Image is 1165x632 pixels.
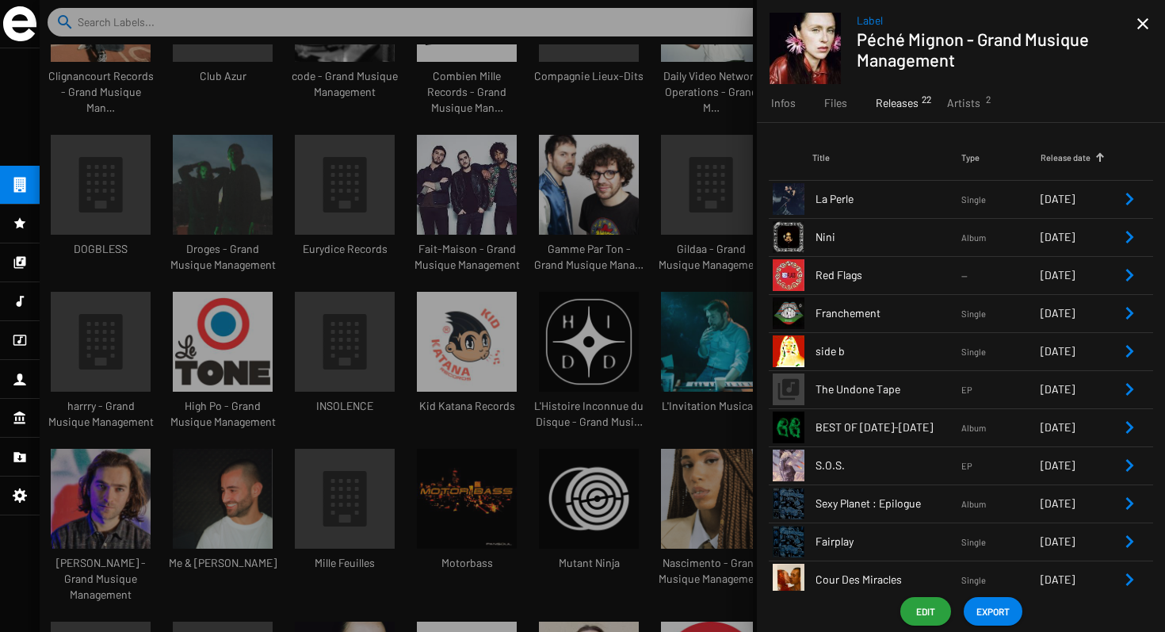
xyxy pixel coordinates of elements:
[773,488,804,519] img: cover_6.jpg
[1041,268,1075,282] span: [DATE]
[1120,266,1139,285] mat-icon: Remove Reference
[773,221,804,253] img: NINI-BONNIE-BANANE-ARTWORK.jpg
[815,419,961,435] span: BEST OF [DATE]-[DATE]
[961,150,1041,166] div: Type
[1120,456,1139,475] mat-icon: Remove Reference
[1041,420,1075,434] span: [DATE]
[1041,230,1075,243] span: [DATE]
[815,381,961,397] span: The Undone Tape
[773,335,804,367] img: image00001.jpeg
[824,95,847,111] span: Files
[1120,190,1139,209] mat-icon: Remove Reference
[1041,496,1075,510] span: [DATE]
[857,29,1124,70] h1: Péché Mignon - Grand Musique Management
[961,150,980,166] div: Type
[773,183,804,215] img: BB_COVER_OPT2.jpg
[812,150,830,166] div: Title
[947,95,980,111] span: Artists
[1041,306,1075,320] span: [DATE]
[961,308,986,319] span: Single
[961,385,972,395] span: EP
[815,343,961,359] span: side b
[773,450,804,481] img: SOS-ARTWORK_2.jpg
[773,412,804,443] img: BB10Y-digital-artwork---playlist.jpg
[1041,150,1091,166] div: Release date
[1041,344,1075,358] span: [DATE]
[3,6,36,41] img: grand-sigle.svg
[1120,304,1139,323] mat-icon: Remove Reference
[1133,14,1152,33] mat-icon: close
[1120,342,1139,361] mat-icon: Remove Reference
[961,537,986,547] span: Single
[964,597,1022,626] button: EXPORT
[771,95,796,111] span: Infos
[961,423,986,433] span: Album
[1041,458,1075,472] span: [DATE]
[1120,494,1139,513] mat-icon: Remove Reference
[857,13,1136,29] span: Label
[961,461,972,471] span: EP
[913,597,938,626] span: Edit
[812,150,961,166] div: Title
[1120,228,1139,247] mat-icon: Remove Reference
[815,267,961,283] span: Red Flags
[815,229,961,245] span: Nini
[876,95,919,111] span: Releases
[961,270,968,281] span: --
[1120,380,1139,399] mat-icon: Remove Reference
[1041,150,1120,166] div: Release date
[770,13,841,84] img: 000419860025-1-%28merci-de-crediter-Pierre-Ange-Carlotti%29.jpg
[961,499,986,509] span: Album
[815,534,961,550] span: Fairplay
[815,191,961,207] span: La Perle
[815,305,961,321] span: Franchement
[1120,570,1139,589] mat-icon: Remove Reference
[773,259,804,291] img: REDFLAGS_ARTWORK.jpg
[1041,573,1075,586] span: [DATE]
[961,232,986,243] span: Album
[961,347,986,357] span: Single
[961,575,986,585] span: Single
[976,597,1010,626] span: EXPORT
[815,458,961,473] span: S.O.S.
[1041,534,1075,548] span: [DATE]
[961,194,986,205] span: Single
[773,297,804,329] img: FRANCHEMENT_ARTWORK.jpg
[1041,192,1075,205] span: [DATE]
[900,597,951,626] button: Edit
[1120,418,1139,437] mat-icon: Remove Reference
[815,496,961,511] span: Sexy Planet : Epilogue
[773,526,804,557] img: cover20211006-19173-9myccn.jpg
[1041,382,1075,396] span: [DATE]
[773,564,804,596] img: cover20210913-31444-1xa7i8o.jpg
[815,572,961,588] span: Cour Des Miracles
[1120,532,1139,551] mat-icon: Remove Reference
